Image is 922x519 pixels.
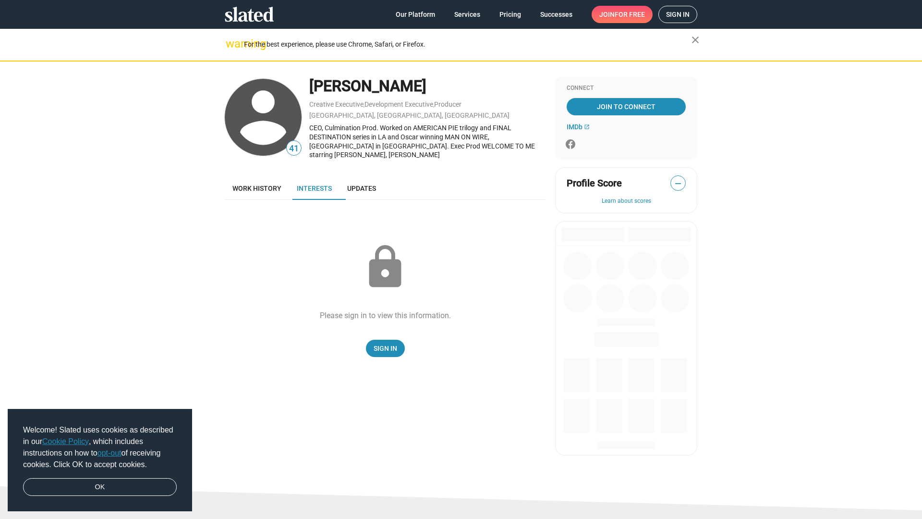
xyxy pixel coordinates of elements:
span: Sign in [666,6,690,23]
a: Development Executive [364,100,433,108]
a: Pricing [492,6,529,23]
span: for free [615,6,645,23]
a: Sign in [658,6,697,23]
a: IMDb [567,123,590,131]
span: Successes [540,6,572,23]
a: [GEOGRAPHIC_DATA], [GEOGRAPHIC_DATA], [GEOGRAPHIC_DATA] [309,111,510,119]
span: 41 [287,142,301,155]
span: Pricing [499,6,521,23]
a: Creative Executive [309,100,364,108]
mat-icon: close [690,34,701,46]
a: Our Platform [388,6,443,23]
mat-icon: warning [226,38,237,49]
a: opt-out [97,449,121,457]
span: Interests [297,185,332,192]
span: , [433,102,434,108]
a: Sign In [366,340,405,357]
button: Learn about scores [567,198,686,205]
span: Sign In [374,340,397,357]
div: [PERSON_NAME] [309,76,546,97]
a: Services [447,6,488,23]
span: Profile Score [567,177,622,190]
span: Work history [232,185,281,192]
a: Updates [340,177,384,200]
span: IMDb [567,123,582,131]
span: Welcome! Slated uses cookies as described in our , which includes instructions on how to of recei... [23,424,177,470]
a: Successes [533,6,580,23]
div: cookieconsent [8,409,192,512]
a: dismiss cookie message [23,478,177,496]
span: — [671,177,685,190]
div: Please sign in to view this information. [320,310,451,321]
a: Producer [434,100,461,108]
a: Interests [289,177,340,200]
span: Join [599,6,645,23]
span: Join To Connect [569,98,684,115]
span: Updates [347,185,376,192]
a: Cookie Policy [42,437,89,445]
a: Join To Connect [567,98,686,115]
span: , [364,102,364,108]
a: Work history [225,177,289,200]
div: Connect [567,85,686,92]
mat-icon: lock [361,243,409,291]
div: For the best experience, please use Chrome, Safari, or Firefox. [244,38,691,51]
span: Services [454,6,480,23]
mat-icon: open_in_new [584,124,590,130]
a: Joinfor free [592,6,653,23]
span: Our Platform [396,6,435,23]
div: CEO, Culmination Prod. Worked on AMERICAN PIE trilogy and FINAL DESTINATION series in LA and Osca... [309,124,546,159]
